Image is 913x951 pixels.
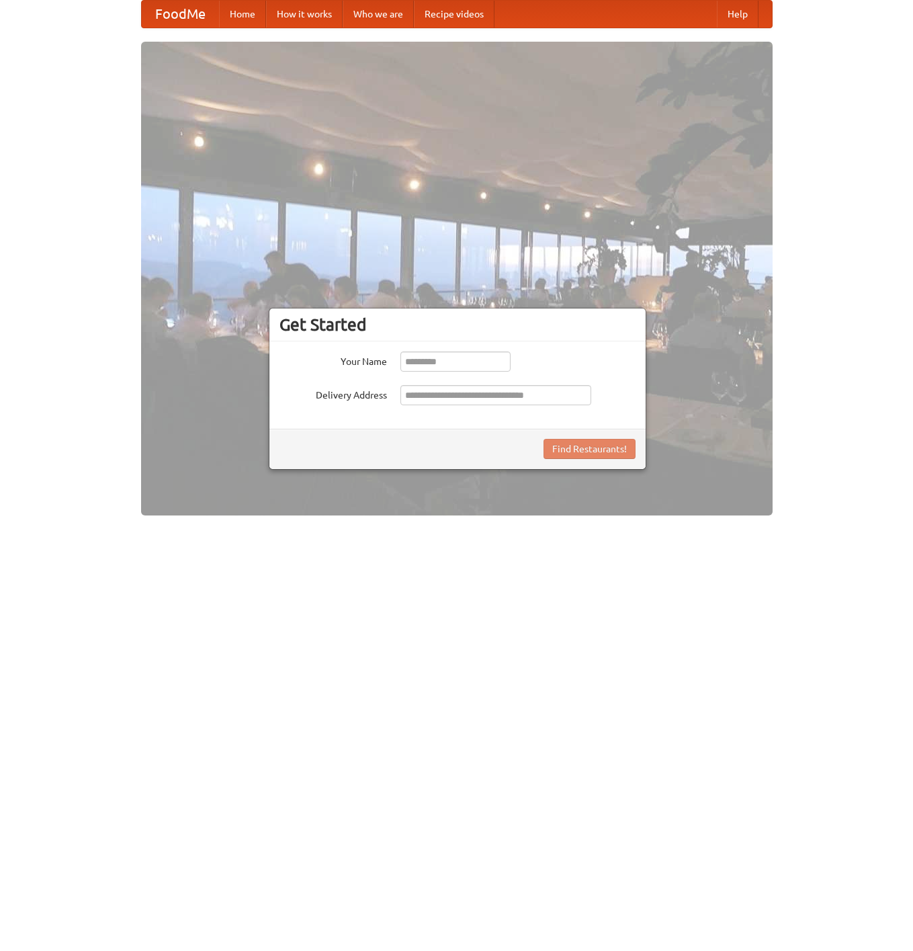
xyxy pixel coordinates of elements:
[343,1,414,28] a: Who we are
[279,315,636,335] h3: Get Started
[266,1,343,28] a: How it works
[414,1,494,28] a: Recipe videos
[142,1,219,28] a: FoodMe
[717,1,758,28] a: Help
[544,439,636,459] button: Find Restaurants!
[279,352,387,368] label: Your Name
[279,385,387,402] label: Delivery Address
[219,1,266,28] a: Home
